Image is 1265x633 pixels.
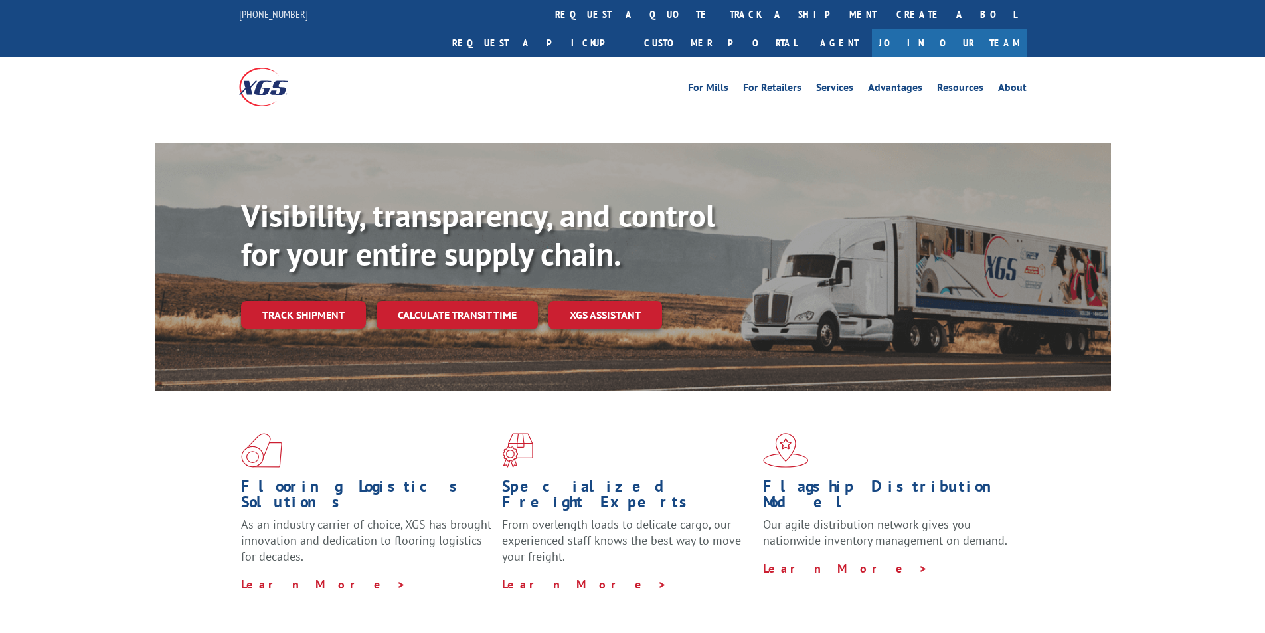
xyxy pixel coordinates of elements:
h1: Flagship Distribution Model [763,478,1014,517]
a: About [998,82,1027,97]
a: Track shipment [241,301,366,329]
a: Services [816,82,853,97]
b: Visibility, transparency, and control for your entire supply chain. [241,195,715,274]
h1: Flooring Logistics Solutions [241,478,492,517]
a: Join Our Team [872,29,1027,57]
a: Agent [807,29,872,57]
a: Advantages [868,82,922,97]
a: Learn More > [241,577,406,592]
span: As an industry carrier of choice, XGS has brought innovation and dedication to flooring logistics... [241,517,491,564]
a: For Mills [688,82,728,97]
a: Learn More > [502,577,667,592]
h1: Specialized Freight Experts [502,478,753,517]
a: Calculate transit time [377,301,538,329]
img: xgs-icon-flagship-distribution-model-red [763,433,809,468]
a: Learn More > [763,561,928,576]
img: xgs-icon-total-supply-chain-intelligence-red [241,433,282,468]
img: xgs-icon-focused-on-flooring-red [502,433,533,468]
a: Resources [937,82,983,97]
p: From overlength loads to delicate cargo, our experienced staff knows the best way to move your fr... [502,517,753,576]
a: For Retailers [743,82,801,97]
span: Our agile distribution network gives you nationwide inventory management on demand. [763,517,1007,548]
a: Customer Portal [634,29,807,57]
a: XGS ASSISTANT [548,301,662,329]
a: [PHONE_NUMBER] [239,7,308,21]
a: Request a pickup [442,29,634,57]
